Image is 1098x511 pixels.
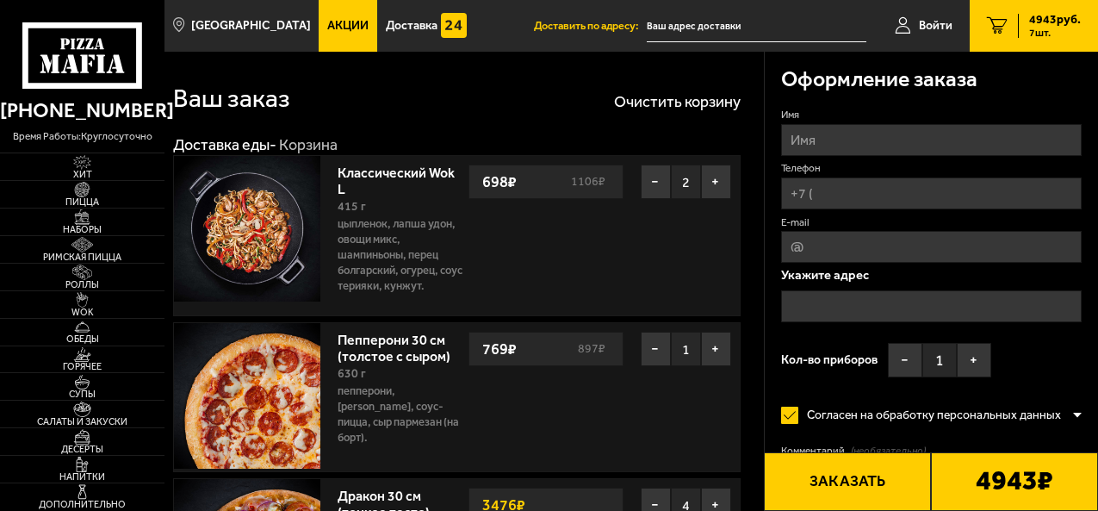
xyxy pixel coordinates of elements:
span: 415 г [338,199,366,214]
label: Комментарий [781,444,1082,458]
button: + [701,165,731,199]
span: 1 [922,343,957,377]
span: 4943 руб. [1029,14,1081,26]
button: + [701,332,731,366]
span: 1 [671,332,701,366]
span: Войти [919,20,952,32]
span: Акции [327,20,369,32]
label: Имя [781,108,1082,122]
input: Ваш адрес доставки [647,10,866,42]
button: − [641,165,671,199]
input: @ [781,231,1082,263]
button: + [957,343,991,377]
h1: Ваш заказ [173,86,290,112]
label: Согласен на обработку персональных данных [781,398,1072,433]
button: Заказать [764,452,931,511]
button: − [641,332,671,366]
s: 1106 ₽ [568,176,614,188]
p: Укажите адрес [781,269,1082,282]
b: 4943 ₽ [976,467,1053,497]
h3: Оформление заказа [781,69,977,90]
span: 630 г [338,366,366,381]
p: пепперони, [PERSON_NAME], соус-пицца, сыр пармезан (на борт). [338,383,468,446]
s: 897 ₽ [575,343,614,355]
button: Очистить корзину [614,94,741,109]
span: 7 шт. [1029,28,1081,38]
p: цыпленок, лапша удон, овощи микс, шампиньоны, перец болгарский, огурец, соус терияки, кунжут. [338,216,468,294]
div: Корзина [279,135,338,155]
span: Доставка [386,20,437,32]
span: (необязательно) [851,444,926,458]
label: Телефон [781,161,1082,176]
input: Имя [781,124,1082,156]
strong: 698 ₽ [478,165,521,198]
a: Пепперони 30 см (толстое с сыром) [338,327,468,365]
input: +7 ( [781,178,1082,209]
button: − [888,343,922,377]
a: Доставка еды- [173,135,276,154]
span: 2 [671,165,701,199]
img: 15daf4d41897b9f0e9f617042186c801.svg [441,13,467,39]
span: Кол-во приборов [781,354,878,366]
span: [GEOGRAPHIC_DATA] [191,20,311,32]
a: Классический Wok L [338,159,455,197]
label: E-mail [781,215,1082,230]
strong: 769 ₽ [478,333,521,365]
span: Доставить по адресу: [534,21,647,32]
